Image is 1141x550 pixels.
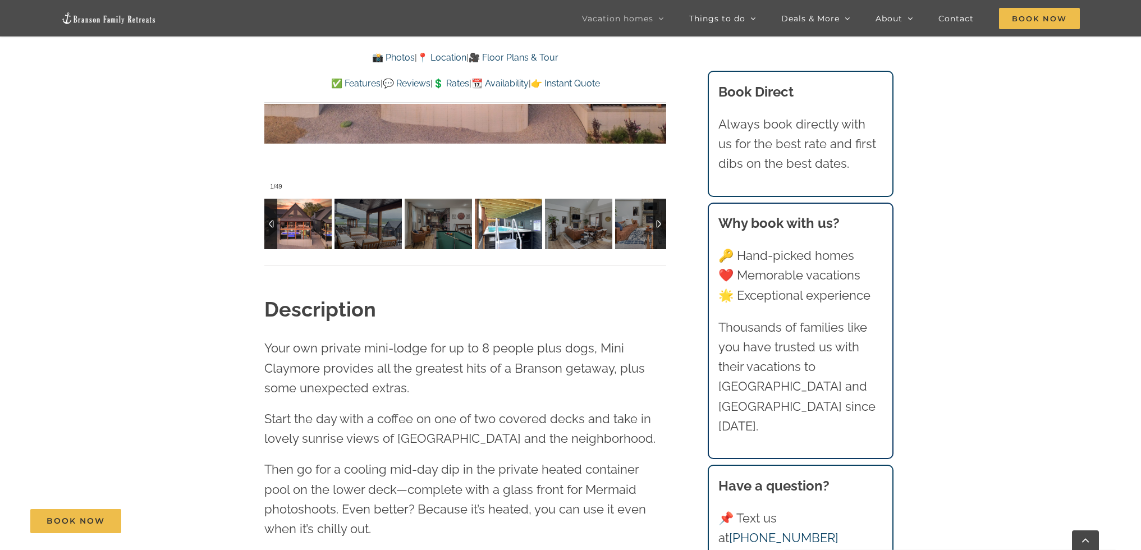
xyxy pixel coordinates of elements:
a: 📸 Photos [372,52,415,63]
p: Thousands of families like you have trusted us with their vacations to [GEOGRAPHIC_DATA] and [GEO... [718,318,882,436]
p: Your own private mini-lodge for up to 8 people plus dogs, Mini Claymore provides all the greatest... [264,338,666,398]
p: 📌 Text us at [718,508,882,548]
p: 🔑 Hand-picked homes ❤️ Memorable vacations 🌟 Exceptional experience [718,246,882,305]
span: Things to do [689,15,745,22]
a: 👉 Instant Quote [531,78,600,89]
a: ✅ Features [331,78,381,89]
a: 📆 Availability [471,78,529,89]
b: Book Direct [718,84,794,100]
a: 💲 Rates [433,78,469,89]
p: Always book directly with us for the best rate and first dibs on the best dates. [718,114,882,174]
span: About [876,15,902,22]
img: Claymore-Cottage-lake-view-pool-vacation-rental-1118-scaled.jpg-nggid041352-ngg0dyn-120x90-00f0w0... [615,199,682,249]
a: 💬 Reviews [383,78,430,89]
img: Claymore-Cottage-lake-view-pool-vacation-rental-1117-scaled.jpg-nggid041351-ngg0dyn-120x90-00f0w0... [545,199,612,249]
strong: Description [264,297,376,321]
img: Branson Family Retreats Logo [61,12,157,25]
a: 🎥 Floor Plans & Tour [469,52,558,63]
span: Vacation homes [582,15,653,22]
p: | | | | [264,76,666,91]
h3: Why book with us? [718,213,882,233]
img: Claymore-Cottage-at-Table-Rock-Lake-Branson-Missouri-1414-scaled.jpg-nggid041792-ngg0dyn-120x90-0... [405,199,472,249]
img: Claymore-Cottage-lake-view-pool-vacation-rental-1156-scaled.jpg-nggid041332-ngg0dyn-120x90-00f0w0... [334,199,402,249]
a: Book Now [30,509,121,533]
img: 1_Claymore-Cottage-Rocky-Shores-summer-2023-1105-Edit-scaled.jpg-nggid041782-ngg0dyn-120x90-00f0w... [264,199,332,249]
a: [PHONE_NUMBER] [729,530,838,545]
span: Deals & More [781,15,840,22]
strong: Have a question? [718,478,830,494]
span: Book Now [47,516,105,526]
span: Book Now [999,8,1080,29]
span: Contact [938,15,974,22]
p: Then go for a cooling mid-day dip in the private heated container pool on the lower deck—complete... [264,460,666,539]
p: Start the day with a coffee on one of two covered decks and take in lovely sunrise views of [GEOG... [264,409,666,448]
p: | | [264,51,666,65]
a: 📍 Location [417,52,466,63]
img: Claymore-Cottage-lake-view-pool-vacation-rental-1152-scaled.jpg-nggid041335-ngg0dyn-120x90-00f0w0... [475,199,542,249]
